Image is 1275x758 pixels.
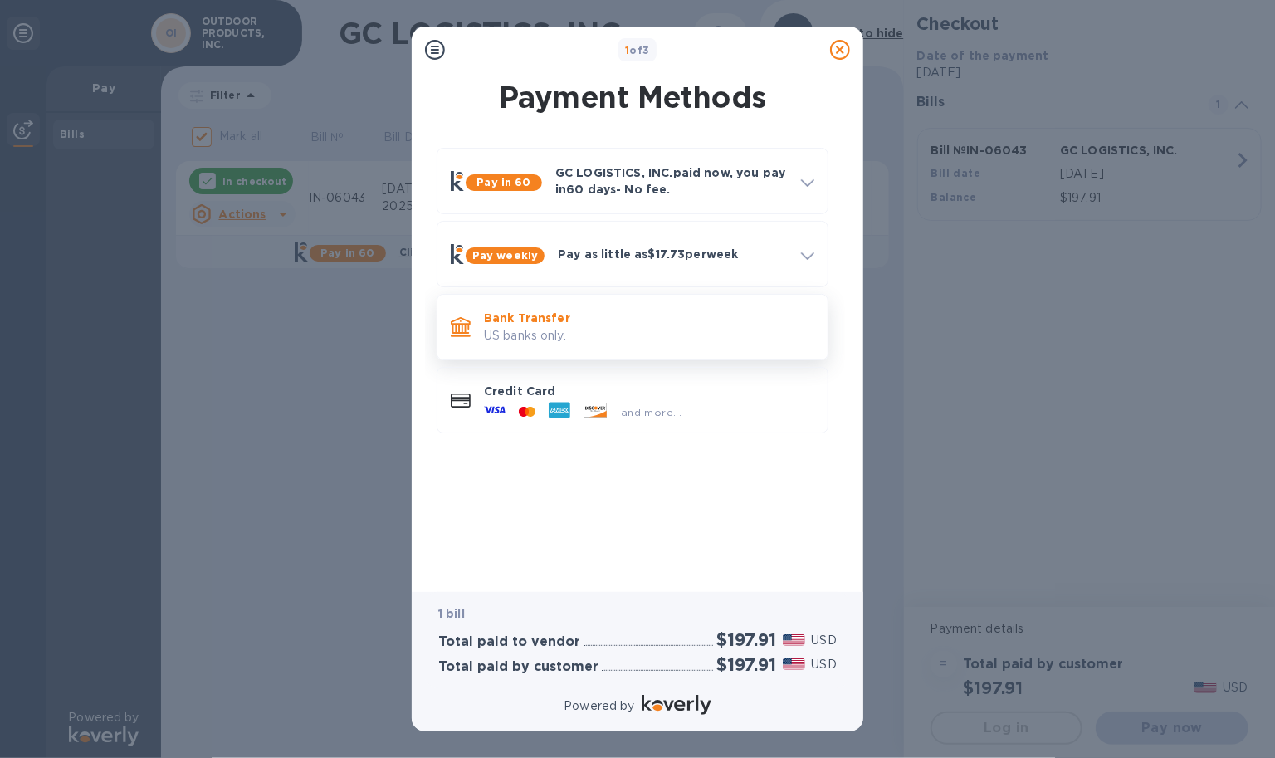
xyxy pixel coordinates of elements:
p: USD [812,656,837,673]
img: USD [783,658,805,670]
h3: Total paid by customer [438,659,598,675]
p: Pay as little as $17.73 per week [558,246,788,262]
p: US banks only. [484,327,814,345]
p: USD [812,632,837,649]
p: Bank Transfer [484,310,814,326]
h2: $197.91 [716,654,776,675]
img: USD [783,634,805,646]
b: Pay weekly [472,249,538,262]
h2: $197.91 [716,629,776,650]
p: Credit Card [484,383,814,399]
h1: Payment Methods [433,80,832,115]
span: 1 [625,44,629,56]
p: GC LOGISTICS, INC. paid now, you pay in 60 days - No fee. [555,164,788,198]
span: and more... [621,406,681,418]
b: 1 bill [438,607,465,620]
img: Logo [642,695,711,715]
b: Pay in 60 [476,176,530,188]
b: of 3 [625,44,650,56]
h3: Total paid to vendor [438,634,580,650]
p: Powered by [564,697,634,715]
